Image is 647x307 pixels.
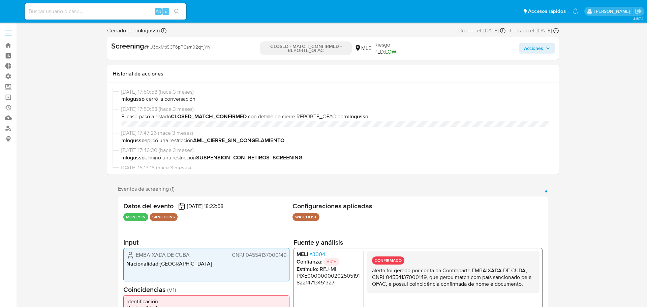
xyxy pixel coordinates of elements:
[196,154,302,161] b: SUSPENSION_CON_RETIROS_SCREENING
[121,164,551,172] span: [DATE] 16:13:18 (hace 3 meses)
[355,44,372,52] div: MLB
[635,8,642,15] a: Salir
[121,88,551,96] span: [DATE] 17:50:58 (hace 3 meses)
[135,27,160,34] b: mlogusso
[121,154,551,161] span: eliminó una restricción
[121,105,551,113] span: [DATE] 17:50:58 (hace 3 meses)
[573,8,578,14] a: Notificaciones
[121,154,145,161] b: mlogusso
[193,136,284,144] b: AML_CIERRE_SIN_CONGELAMIENTO
[345,113,368,120] b: mlogusso
[156,8,161,14] span: Alt
[260,41,352,55] p: CLOSED - MATCH_CONFIRMED - REPORTE_OFAC
[121,113,551,120] span: El caso pasó a estado con detalle de cierre REPORTE_OFAC por
[519,43,555,54] button: Acciones
[594,8,633,14] p: nicolas.tyrkiel@mercadolibre.com
[374,41,406,56] span: Riesgo PLD:
[111,40,144,51] b: Screening
[113,70,553,77] h1: Historial de acciones
[165,8,167,14] span: s
[121,147,551,154] span: [DATE] 17:46:30 (hace 3 meses)
[121,136,145,144] b: mlogusso
[107,27,160,34] span: Cerrado por
[171,113,247,120] b: CLOSED_MATCH_CONFIRMED
[121,137,551,144] span: aplicó una restricción
[144,43,210,50] span: # hU3qxMtI9CT6pPCam02qYjYh
[121,129,551,137] span: [DATE] 17:47:26 (hace 3 meses)
[121,95,146,103] b: mlogusso
[385,48,396,56] span: LOW
[528,8,566,15] span: Accesos rápidos
[507,27,509,34] span: -
[170,7,184,16] button: search-icon
[458,27,505,34] div: Creado el: [DATE]
[524,43,543,54] span: Acciones
[25,7,186,16] input: Buscar usuario o caso...
[121,95,551,103] span: cerró la conversación
[510,27,559,34] div: Cerrado el: [DATE]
